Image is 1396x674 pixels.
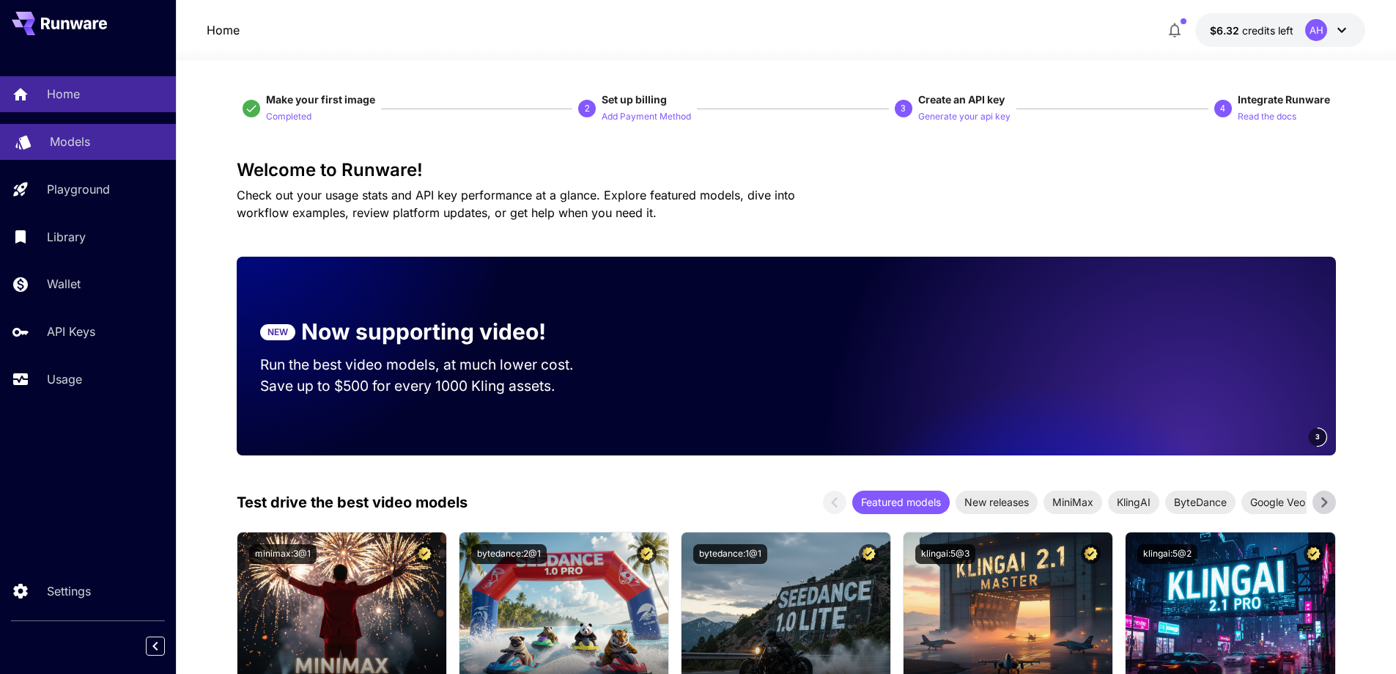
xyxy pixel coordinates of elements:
[1108,491,1159,514] div: KlingAI
[1315,431,1320,442] span: 3
[47,370,82,388] p: Usage
[260,376,602,397] p: Save up to $500 for every 1000 Kling assets.
[956,494,1038,510] span: New releases
[918,107,1011,125] button: Generate your api key
[266,93,375,106] span: Make your first image
[1241,491,1314,514] div: Google Veo
[146,637,165,656] button: Collapse sidebar
[585,102,590,115] p: 2
[1137,544,1197,564] button: klingai:5@2
[852,494,950,510] span: Featured models
[1165,494,1236,510] span: ByteDance
[637,544,657,564] button: Certified Model – Vetted for best performance and includes a commercial license.
[1108,494,1159,510] span: KlingAI
[1242,24,1293,37] span: credits left
[859,544,879,564] button: Certified Model – Vetted for best performance and includes a commercial license.
[249,544,317,564] button: minimax:3@1
[602,110,691,124] p: Add Payment Method
[237,188,795,220] span: Check out your usage stats and API key performance at a glance. Explore featured models, dive int...
[1044,491,1102,514] div: MiniMax
[1210,24,1242,37] span: $6.32
[956,491,1038,514] div: New releases
[1304,544,1323,564] button: Certified Model – Vetted for best performance and includes a commercial license.
[1210,23,1293,38] div: $6.31808
[47,323,95,340] p: API Keys
[918,110,1011,124] p: Generate your api key
[267,326,288,339] p: NEW
[901,102,906,115] p: 3
[1241,494,1314,510] span: Google Veo
[47,582,91,600] p: Settings
[1238,93,1330,106] span: Integrate Runware
[237,491,468,513] p: Test drive the best video models
[415,544,435,564] button: Certified Model – Vetted for best performance and includes a commercial license.
[693,544,767,564] button: bytedance:1@1
[471,544,547,564] button: bytedance:2@1
[47,228,86,246] p: Library
[266,107,311,125] button: Completed
[260,354,602,376] p: Run the best video models, at much lower cost.
[602,107,691,125] button: Add Payment Method
[1044,494,1102,510] span: MiniMax
[1081,544,1101,564] button: Certified Model – Vetted for best performance and includes a commercial license.
[237,160,1336,180] h3: Welcome to Runware!
[47,180,110,198] p: Playground
[207,21,240,39] a: Home
[47,85,80,103] p: Home
[50,133,90,150] p: Models
[1305,19,1327,41] div: AH
[1165,491,1236,514] div: ByteDance
[852,491,950,514] div: Featured models
[918,93,1005,106] span: Create an API key
[915,544,975,564] button: klingai:5@3
[47,275,81,293] p: Wallet
[301,315,546,348] p: Now supporting video!
[207,21,240,39] nav: breadcrumb
[602,93,667,106] span: Set up billing
[1238,107,1296,125] button: Read the docs
[1195,13,1365,47] button: $6.31808AH
[266,110,311,124] p: Completed
[1220,102,1225,115] p: 4
[157,633,176,659] div: Collapse sidebar
[1238,110,1296,124] p: Read the docs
